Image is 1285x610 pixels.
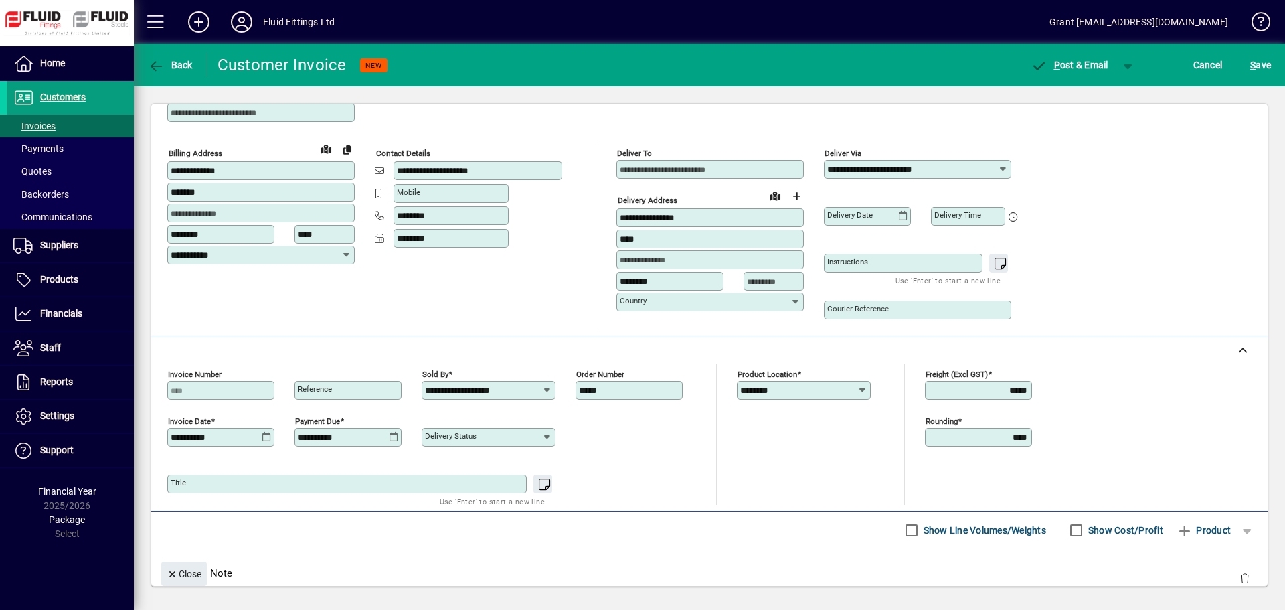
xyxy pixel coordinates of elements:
span: Cancel [1193,54,1223,76]
span: S [1250,60,1256,70]
span: Close [167,563,201,585]
a: Financials [7,297,134,331]
mat-label: Order number [576,370,624,379]
mat-label: Deliver To [617,149,652,158]
span: Backorders [13,189,69,200]
a: View on map [764,185,786,206]
a: Staff [7,331,134,365]
div: Fluid Fittings Ltd [263,11,335,33]
mat-label: Rounding [926,416,958,426]
span: Reports [40,376,73,387]
a: Support [7,434,134,467]
span: Support [40,445,74,455]
label: Show Line Volumes/Weights [921,524,1046,537]
mat-hint: Use 'Enter' to start a new line [895,273,1001,288]
mat-label: Delivery time [934,210,981,220]
span: Financials [40,308,82,319]
button: Back [145,53,196,77]
span: P [1054,60,1060,70]
a: Payments [7,137,134,160]
mat-label: Freight (excl GST) [926,370,988,379]
mat-label: Country [620,296,647,305]
span: Back [148,60,193,70]
mat-label: Mobile [397,187,420,197]
span: Customers [40,92,86,102]
div: Customer Invoice [218,54,347,76]
a: View on map [315,138,337,159]
mat-label: Instructions [827,257,868,266]
a: Reports [7,366,134,399]
button: Product [1170,518,1237,542]
a: Quotes [7,160,134,183]
mat-label: Delivery date [827,210,873,220]
span: Financial Year [38,486,96,497]
a: Home [7,47,134,80]
mat-label: Sold by [422,370,448,379]
a: Backorders [7,183,134,206]
button: Copy to Delivery address [337,139,358,160]
mat-hint: Use 'Enter' to start a new line [440,493,545,509]
mat-label: Product location [738,370,797,379]
span: ave [1250,54,1271,76]
button: Profile [220,10,263,34]
app-page-header-button: Delete [1229,572,1261,584]
div: Note [151,548,1268,597]
a: Products [7,263,134,297]
mat-label: Reference [298,384,332,394]
button: Post & Email [1024,53,1115,77]
app-page-header-button: Close [158,567,210,579]
a: Knowledge Base [1241,3,1268,46]
span: Home [40,58,65,68]
button: Close [161,562,207,586]
span: ost & Email [1031,60,1108,70]
span: Payments [13,143,64,154]
span: Product [1177,520,1231,541]
a: Communications [7,206,134,228]
mat-label: Title [171,478,186,487]
mat-label: Delivery status [425,431,477,441]
mat-label: Invoice date [168,416,211,426]
span: Package [49,514,85,525]
mat-label: Invoice number [168,370,222,379]
span: NEW [365,61,382,70]
mat-label: Payment due [295,416,340,426]
mat-label: Courier Reference [827,304,889,313]
a: Settings [7,400,134,433]
button: Choose address [786,185,807,207]
button: Cancel [1190,53,1226,77]
app-page-header-button: Back [134,53,207,77]
span: Suppliers [40,240,78,250]
span: Invoices [13,121,56,131]
span: Staff [40,342,61,353]
label: Show Cost/Profit [1086,524,1163,537]
a: Invoices [7,115,134,137]
div: Grant [EMAIL_ADDRESS][DOMAIN_NAME] [1049,11,1228,33]
mat-label: Deliver via [825,149,861,158]
button: Delete [1229,562,1261,594]
span: Settings [40,410,74,421]
button: Add [177,10,220,34]
span: Communications [13,212,92,222]
span: Products [40,274,78,285]
button: Save [1247,53,1274,77]
span: Quotes [13,166,52,177]
a: Suppliers [7,229,134,262]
